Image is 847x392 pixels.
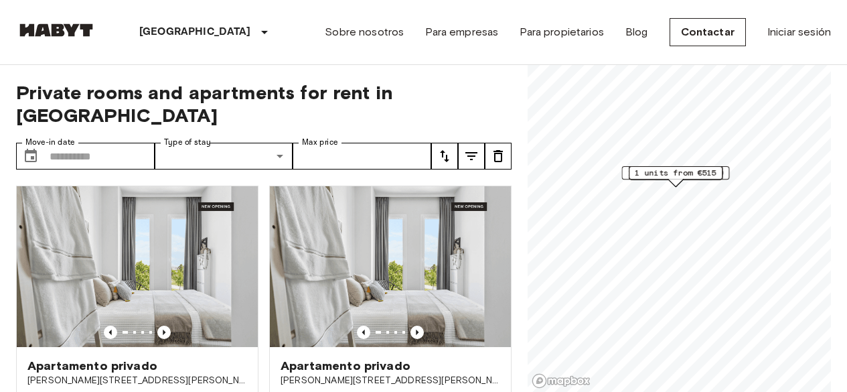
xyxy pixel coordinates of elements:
button: Choose date [17,143,44,170]
a: Para propietarios [520,24,604,40]
a: Para empresas [425,24,498,40]
span: 1 units from €515 [635,167,716,179]
span: Apartamento privado [281,358,410,374]
a: Sobre nosotros [325,24,404,40]
a: Mapbox logo [532,373,591,389]
button: tune [485,143,512,170]
a: Iniciar sesión [767,24,831,40]
span: [PERSON_NAME][STREET_ADDRESS][PERSON_NAME][PERSON_NAME] [27,374,247,387]
span: [PERSON_NAME][STREET_ADDRESS][PERSON_NAME][PERSON_NAME] [281,374,500,387]
div: Map marker [629,166,722,187]
button: Previous image [157,326,171,339]
span: Apartamento privado [27,358,157,374]
a: Contactar [670,18,746,46]
span: Private rooms and apartments for rent in [GEOGRAPHIC_DATA] [16,81,512,127]
button: tune [431,143,458,170]
button: Previous image [410,326,424,339]
button: tune [458,143,485,170]
label: Move-in date [25,137,75,148]
button: Previous image [357,326,370,339]
button: Previous image [104,326,117,339]
img: Marketing picture of unit ES-15-102-608-001 [17,186,258,347]
label: Type of stay [164,137,211,148]
p: [GEOGRAPHIC_DATA] [139,24,251,40]
div: Map marker [621,166,729,187]
img: Marketing picture of unit ES-15-102-614-001 [270,186,511,347]
a: Blog [625,24,648,40]
img: Habyt [16,23,96,37]
span: 181 units from €1100 [627,167,723,179]
label: Max price [302,137,338,148]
